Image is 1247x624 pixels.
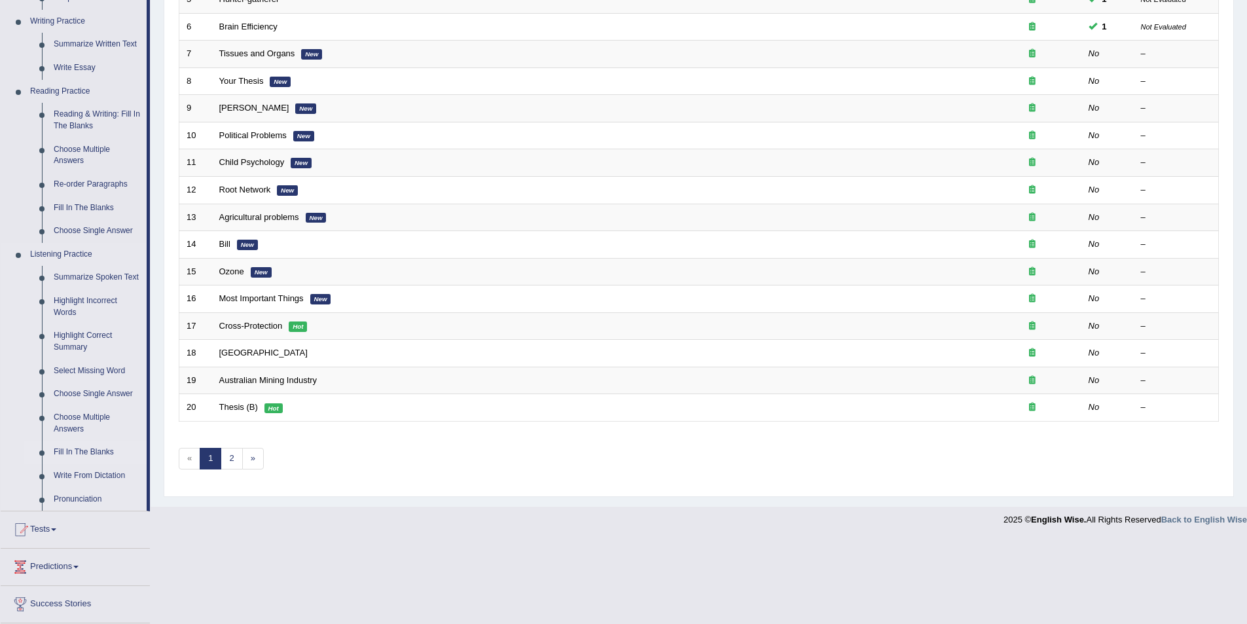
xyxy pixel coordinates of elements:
[24,80,147,103] a: Reading Practice
[1141,211,1212,224] div: –
[219,212,299,222] a: Agricultural problems
[219,22,278,31] a: Brain Efficiency
[221,448,242,469] a: 2
[1089,185,1100,194] em: No
[219,157,285,167] a: Child Psychology
[1141,75,1212,88] div: –
[295,103,316,114] em: New
[179,285,212,313] td: 16
[1089,48,1100,58] em: No
[24,243,147,266] a: Listening Practice
[48,266,147,289] a: Summarize Spoken Text
[48,138,147,173] a: Choose Multiple Answers
[1141,130,1212,142] div: –
[219,293,304,303] a: Most Important Things
[990,156,1074,169] div: Exam occurring question
[1089,239,1100,249] em: No
[1089,103,1100,113] em: No
[179,41,212,68] td: 7
[200,448,221,469] a: 1
[1089,348,1100,358] em: No
[1003,507,1247,526] div: 2025 © All Rights Reserved
[1141,48,1212,60] div: –
[1141,266,1212,278] div: –
[1089,266,1100,276] em: No
[219,321,283,331] a: Cross-Protection
[48,324,147,359] a: Highlight Correct Summary
[1141,184,1212,196] div: –
[1089,402,1100,412] em: No
[1031,515,1086,524] strong: English Wise.
[179,176,212,204] td: 12
[990,320,1074,333] div: Exam occurring question
[1141,156,1212,169] div: –
[301,49,322,60] em: New
[48,382,147,406] a: Choose Single Answer
[310,294,331,304] em: New
[990,401,1074,414] div: Exam occurring question
[48,406,147,441] a: Choose Multiple Answers
[179,394,212,422] td: 20
[219,48,295,58] a: Tissues and Organs
[48,289,147,324] a: Highlight Incorrect Words
[990,211,1074,224] div: Exam occurring question
[48,359,147,383] a: Select Missing Word
[179,95,212,122] td: 9
[48,173,147,196] a: Re-order Paragraphs
[219,266,244,276] a: Ozone
[1141,375,1212,387] div: –
[48,441,147,464] a: Fill In The Blanks
[990,21,1074,33] div: Exam occurring question
[1089,321,1100,331] em: No
[219,375,317,385] a: Australian Mining Industry
[990,266,1074,278] div: Exam occurring question
[219,239,230,249] a: Bill
[1141,238,1212,251] div: –
[1141,320,1212,333] div: –
[1161,515,1247,524] a: Back to English Wise
[48,33,147,56] a: Summarize Written Text
[179,340,212,367] td: 18
[179,258,212,285] td: 15
[1,511,150,544] a: Tests
[990,375,1074,387] div: Exam occurring question
[1097,20,1112,33] span: You cannot take this question anymore
[48,488,147,511] a: Pronunciation
[48,56,147,80] a: Write Essay
[251,267,272,278] em: New
[219,103,289,113] a: [PERSON_NAME]
[1,586,150,619] a: Success Stories
[990,130,1074,142] div: Exam occurring question
[1141,347,1212,359] div: –
[179,149,212,177] td: 11
[1141,102,1212,115] div: –
[24,10,147,33] a: Writing Practice
[48,196,147,220] a: Fill In The Blanks
[48,219,147,243] a: Choose Single Answer
[1141,401,1212,414] div: –
[990,184,1074,196] div: Exam occurring question
[237,240,258,250] em: New
[277,185,298,196] em: New
[306,213,327,223] em: New
[179,122,212,149] td: 10
[179,367,212,394] td: 19
[179,312,212,340] td: 17
[289,321,307,332] em: Hot
[179,448,200,469] span: «
[179,204,212,231] td: 13
[219,76,264,86] a: Your Thesis
[219,402,258,412] a: Thesis (B)
[179,13,212,41] td: 6
[219,130,287,140] a: Political Problems
[219,348,308,358] a: [GEOGRAPHIC_DATA]
[990,102,1074,115] div: Exam occurring question
[1089,76,1100,86] em: No
[242,448,264,469] a: »
[1089,293,1100,303] em: No
[1089,130,1100,140] em: No
[1089,157,1100,167] em: No
[264,403,283,414] em: Hot
[990,48,1074,60] div: Exam occurring question
[1141,293,1212,305] div: –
